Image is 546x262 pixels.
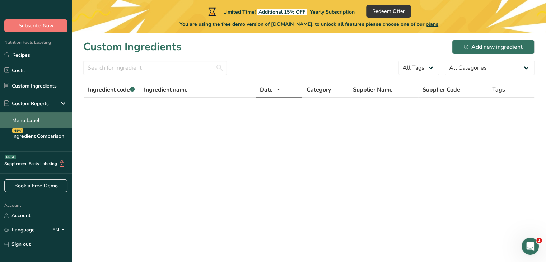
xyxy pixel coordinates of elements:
[144,85,188,94] span: Ingredient name
[12,128,23,133] div: NEW
[492,85,505,94] span: Tags
[4,100,49,107] div: Custom Reports
[452,40,535,54] button: Add new ingredient
[83,39,182,55] h1: Custom Ingredients
[426,21,438,28] span: plans
[83,61,227,75] input: Search for ingredient
[310,9,355,15] span: Yearly Subscription
[353,85,393,94] span: Supplier Name
[306,85,331,94] span: Category
[260,85,273,94] span: Date
[372,8,405,15] span: Redeem Offer
[4,19,67,32] button: Subscribe Now
[179,20,438,28] span: You are using the free demo version of [DOMAIN_NAME], to unlock all features please choose one of...
[4,179,67,192] a: Book a Free Demo
[5,155,16,159] div: BETA
[4,224,35,236] a: Language
[207,7,355,16] div: Limited Time!
[423,85,460,94] span: Supplier Code
[257,9,307,15] span: Additional 15% OFF
[536,238,542,243] span: 1
[88,86,135,94] span: Ingredient code
[366,5,411,18] button: Redeem Offer
[52,226,67,234] div: EN
[464,43,523,51] div: Add new ingredient
[19,22,53,29] span: Subscribe Now
[522,238,539,255] iframe: Intercom live chat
